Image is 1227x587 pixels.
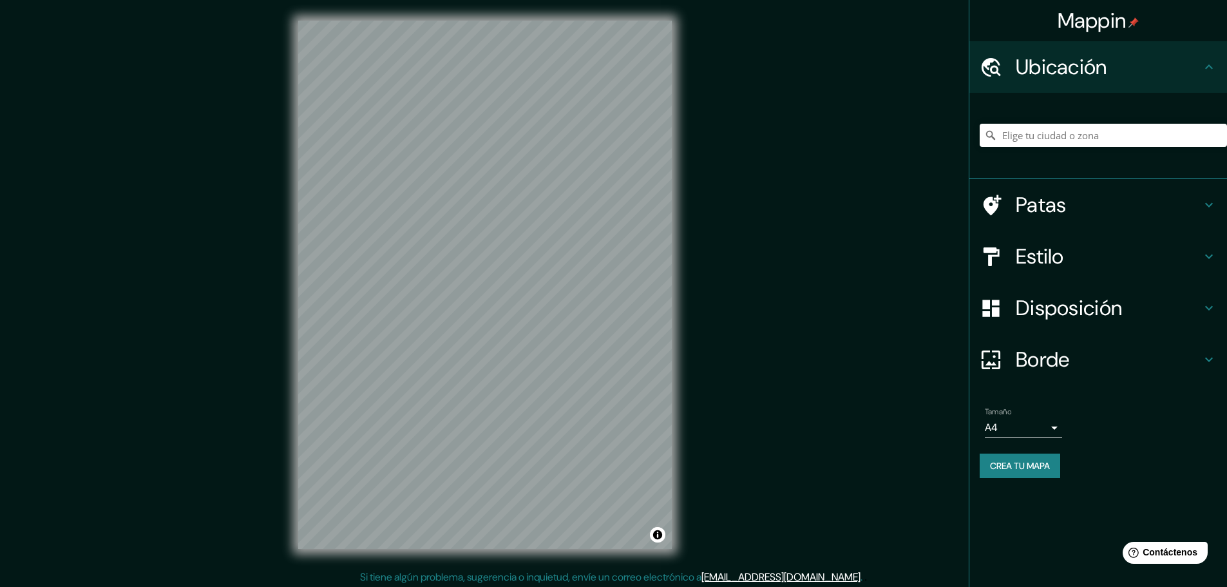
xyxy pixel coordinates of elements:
[861,570,862,584] font: .
[969,334,1227,385] div: Borde
[969,179,1227,231] div: Patas
[1112,537,1213,573] iframe: Lanzador de widgets de ayuda
[1016,53,1107,81] font: Ubicación
[969,41,1227,93] div: Ubicación
[969,282,1227,334] div: Disposición
[985,407,1011,417] font: Tamaño
[1016,191,1067,218] font: Patas
[1058,7,1127,34] font: Mappin
[980,124,1227,147] input: Elige tu ciudad o zona
[298,21,672,549] canvas: Mapa
[969,231,1227,282] div: Estilo
[1128,17,1139,28] img: pin-icon.png
[990,460,1050,472] font: Crea tu mapa
[980,454,1060,478] button: Crea tu mapa
[360,570,701,584] font: Si tiene algún problema, sugerencia o inquietud, envíe un correo electrónico a
[862,570,864,584] font: .
[864,570,867,584] font: .
[985,418,1062,438] div: A4
[1016,346,1070,373] font: Borde
[1016,243,1064,270] font: Estilo
[1016,294,1122,322] font: Disposición
[650,527,665,543] button: Activar o desactivar atribución
[701,570,861,584] a: [EMAIL_ADDRESS][DOMAIN_NAME]
[985,421,998,434] font: A4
